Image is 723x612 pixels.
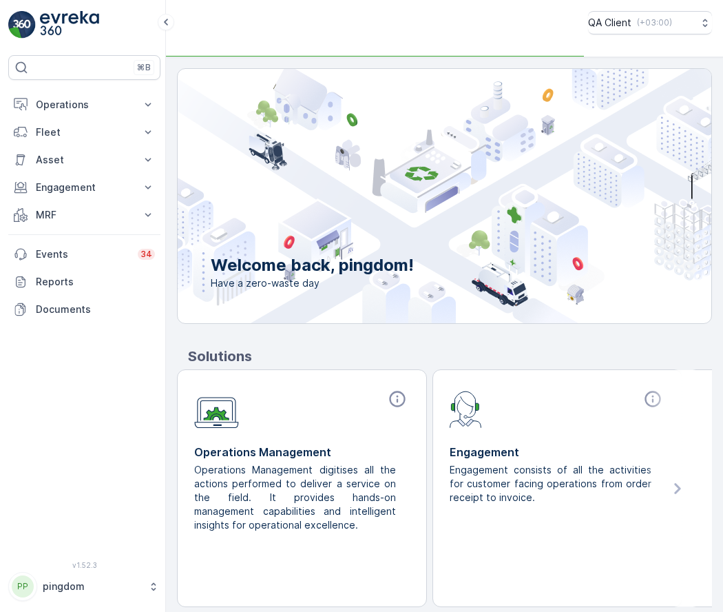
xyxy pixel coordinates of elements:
p: Operations Management [194,444,410,460]
button: QA Client(+03:00) [588,11,712,34]
img: city illustration [116,69,711,323]
span: v 1.52.3 [8,561,160,569]
p: Fleet [36,125,133,139]
p: Events [36,247,129,261]
p: Welcome back, pingdom! [211,254,414,276]
img: logo_light-DOdMpM7g.png [40,11,99,39]
button: Engagement [8,174,160,201]
a: Documents [8,296,160,323]
p: Engagement [450,444,665,460]
p: Documents [36,303,155,316]
button: Operations [8,91,160,119]
p: MRF [36,208,133,222]
button: PPpingdom [8,572,160,601]
p: Engagement [36,181,133,194]
img: module-icon [194,389,239,429]
a: Events34 [8,241,160,268]
p: ( +03:00 ) [637,17,672,28]
span: Have a zero-waste day [211,276,414,290]
p: QA Client [588,16,631,30]
p: Solutions [188,346,712,367]
button: Fleet [8,119,160,146]
a: Reports [8,268,160,296]
p: Asset [36,153,133,167]
button: MRF [8,201,160,229]
p: pingdom [43,580,141,593]
p: 34 [140,249,152,260]
button: Asset [8,146,160,174]
p: Operations Management digitises all the actions performed to deliver a service on the field. It p... [194,463,399,532]
p: Engagement consists of all the activities for customer facing operations from order receipt to in... [450,463,654,504]
p: ⌘B [137,62,151,73]
img: logo [8,11,36,39]
p: Operations [36,98,133,112]
p: Reports [36,275,155,289]
img: module-icon [450,389,482,428]
div: PP [12,575,34,598]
